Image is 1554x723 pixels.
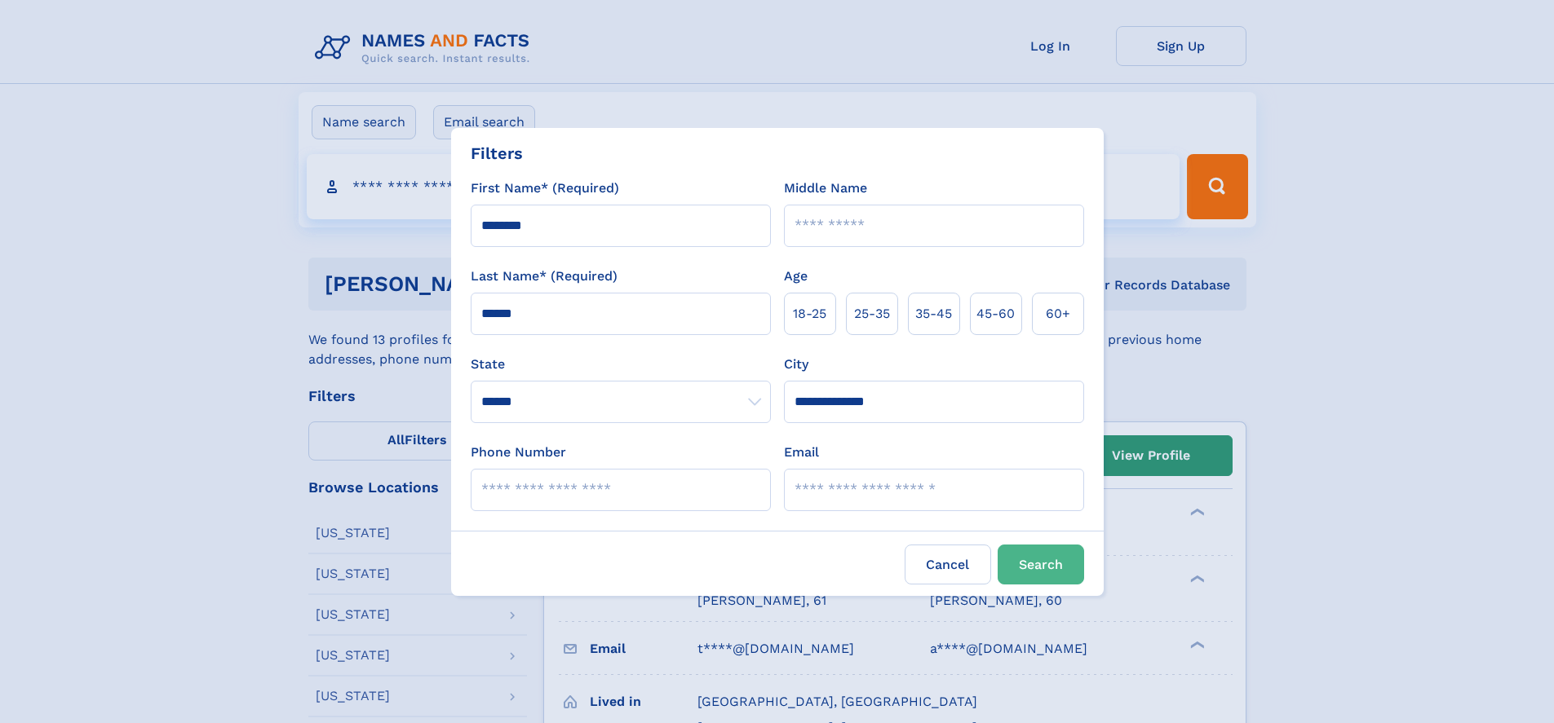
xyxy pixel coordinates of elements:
[471,267,618,286] label: Last Name* (Required)
[998,544,1084,584] button: Search
[915,304,952,324] span: 35‑45
[784,179,867,198] label: Middle Name
[471,141,523,165] div: Filters
[793,304,826,324] span: 18‑25
[784,355,808,374] label: City
[1046,304,1070,324] span: 60+
[905,544,991,584] label: Cancel
[854,304,890,324] span: 25‑35
[976,304,1015,324] span: 45‑60
[784,443,819,462] label: Email
[471,179,619,198] label: First Name* (Required)
[784,267,808,286] label: Age
[471,355,771,374] label: State
[471,443,566,462] label: Phone Number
